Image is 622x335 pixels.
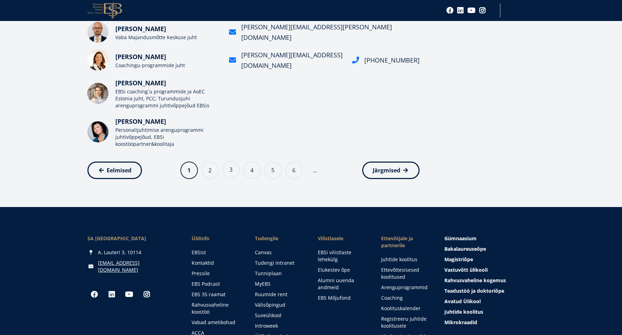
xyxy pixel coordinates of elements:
div: Vaba Majandusmõtte Keskuse juht [115,34,220,41]
a: Arenguprogrammid [381,284,430,291]
a: Tudengile [255,235,304,242]
span: Gümnaasium [444,235,477,242]
span: [PERSON_NAME] [115,24,166,33]
a: Koolituskalender [381,305,430,312]
a: Avatud Ülikool [444,298,535,305]
a: Facebook [87,287,101,301]
div: SA [GEOGRAPHIC_DATA] [87,235,178,242]
a: Youtube [467,7,476,14]
span: [PERSON_NAME] [115,79,166,87]
span: Mikrokraadid [444,319,477,326]
span: Eelmised [107,167,131,174]
a: EBS Mõjufond [318,294,367,301]
a: EBS 35 raamat [192,291,241,298]
a: Coaching [381,294,430,301]
img: Merle Viirmaa – EBS coaching’u programmide ja AoEC Estonia juht, PCC [87,83,108,104]
a: Rahvusvaheline koostöö [192,301,241,315]
a: Vastuvõtt ülikooli [444,266,535,273]
a: Suveülikool [255,312,304,319]
div: EBSi coaching´u programmide ja AoEC Estonia juht, PCC; Turundusjuhi arenguprogrammi juhtivõppejõu... [115,88,220,109]
img: Irene Metsis foto [87,121,108,142]
span: Järgmised [373,167,400,174]
span: Magistriõpe [444,256,473,263]
a: 1 [180,162,198,179]
span: Vastuvõtt ülikooli [444,266,488,273]
a: Bakalaureuseõpe [444,245,535,252]
a: 3 [222,161,240,178]
a: Tudengi intranet [255,259,304,266]
a: Alumni uuenda andmeid [318,277,367,291]
a: Instagram [140,287,154,301]
a: Mikrokraadid [444,319,535,326]
div: [PERSON_NAME][EMAIL_ADDRESS][DOMAIN_NAME] [241,50,343,71]
span: Teadustöö ja doktoriõpe [444,287,504,294]
a: MyEBS [255,280,304,287]
a: Linkedin [105,287,119,301]
a: Linkedin [457,7,464,14]
span: Rahvusvaheline kogemus [444,277,506,284]
a: Juhtide koolitus [381,256,430,263]
img: Anne-Liis [87,50,108,71]
span: Avatud Ülikool [444,298,481,305]
span: Vilistlasele [318,235,367,242]
a: Introweek [255,322,304,329]
a: Kontaktid [192,259,241,266]
a: Teadustöö ja doktoriõpe [444,287,535,294]
a: Ettevõttesisesed koolitused [381,266,430,280]
span: Bakalaureuseõpe [444,245,486,252]
img: Juan R. Sáenz-Diez [87,22,108,43]
span: Üldinfo [192,235,241,242]
a: 5 [264,162,282,179]
a: 2 [201,162,219,179]
a: 6 [285,162,303,179]
span: [PERSON_NAME] [115,52,166,61]
span: Juhtide koolitus [444,308,483,315]
div: Personalijuhtimise arenguprogrammi juhtivõppejõud, EBSi koostööpartner&koolitaja [115,127,220,148]
li: … [308,167,322,174]
a: Canvas [255,249,304,256]
a: Juhtide koolitus [444,308,535,315]
div: [PERSON_NAME][EMAIL_ADDRESS][PERSON_NAME][DOMAIN_NAME] [241,22,420,43]
a: Facebook [446,7,453,14]
span: Ettevõtjale ja partnerile [381,235,430,249]
a: Vabad ametikohad [192,319,241,326]
div: A. Lauteri 3, 10114 [87,249,178,256]
a: EBSist [192,249,241,256]
div: Coachingu-programmide juht [115,62,220,69]
a: EBS Podcast [192,280,241,287]
div: [PHONE_NUMBER] [364,55,420,65]
a: Välisõpingud [255,301,304,308]
a: EBSi vilistlaste lehekülg [318,249,367,263]
span: [PERSON_NAME] [115,117,166,126]
a: Registreeru juhtide koolitusele [381,315,430,329]
a: Gümnaasium [444,235,535,242]
a: Ruumide rent [255,291,304,298]
a: Instagram [479,7,486,14]
a: Elukestev õpe [318,266,367,273]
a: Youtube [122,287,136,301]
a: [EMAIL_ADDRESS][DOMAIN_NAME] [98,259,178,273]
a: Rahvusvaheline kogemus [444,277,535,284]
a: Tunniplaan [255,270,304,277]
a: Magistriõpe [444,256,535,263]
a: Pressile [192,270,241,277]
a: 4 [243,162,261,179]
